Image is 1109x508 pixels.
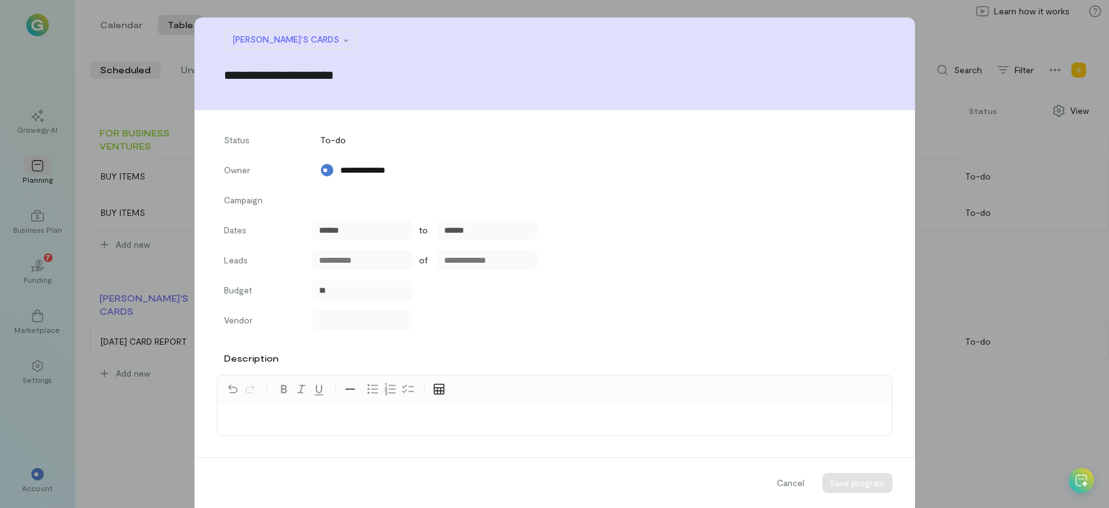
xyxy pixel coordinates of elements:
[420,224,428,236] span: to
[225,456,248,469] div: Tasks
[777,477,805,489] span: Cancel
[225,134,300,150] label: Status
[420,254,428,267] span: of
[728,456,848,466] div: Assignee
[225,314,300,330] label: Vendor
[823,473,893,493] button: Save program
[830,477,885,488] span: Save program
[225,352,279,365] label: Description
[225,164,300,180] label: Owner
[225,254,300,270] label: Leads
[548,456,728,466] div: Due date
[225,224,300,236] label: Dates
[218,403,892,435] div: editable markdown
[225,284,300,300] label: Budget
[225,194,300,210] label: Campaign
